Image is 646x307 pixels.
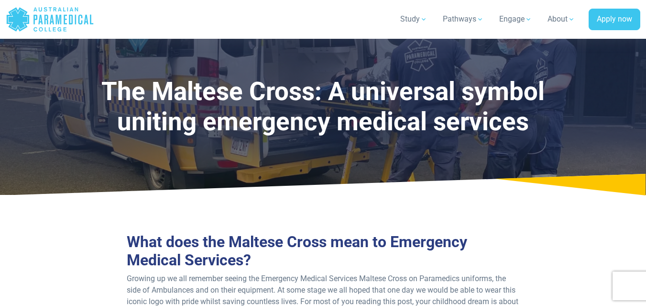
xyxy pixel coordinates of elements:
[394,6,433,33] a: Study
[589,9,640,31] a: Apply now
[542,6,581,33] a: About
[6,4,94,35] a: Australian Paramedical College
[127,233,520,270] h2: What does the Maltese Cross mean to Emergency Medical Services?
[437,6,490,33] a: Pathways
[85,77,561,137] h1: The Maltese Cross: A universal symbol uniting emergency medical services
[493,6,538,33] a: Engage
